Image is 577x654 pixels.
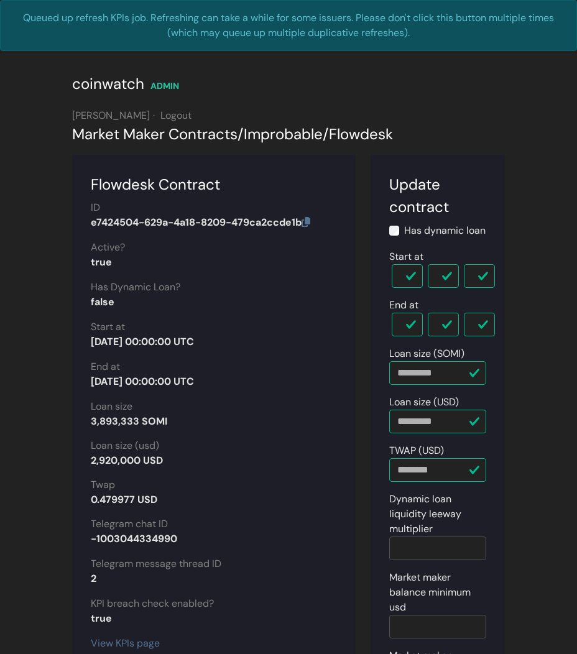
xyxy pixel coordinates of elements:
[91,295,114,308] strong: false
[91,399,132,414] label: Loan size
[389,173,486,218] div: Update contract
[153,109,155,122] span: ·
[389,298,418,313] label: End at
[323,124,329,144] span: /
[91,240,125,255] label: Active?
[91,375,194,388] strong: [DATE] 00:00:00 UTC
[91,612,112,625] strong: true
[91,415,167,428] strong: 3,893,333 SOMI
[91,200,100,215] label: ID
[389,346,464,361] label: Loan size (SOMI)
[238,124,244,144] span: /
[150,80,179,93] div: ADMIN
[72,108,505,123] div: [PERSON_NAME]
[389,492,486,537] label: Dynamic loan liquidity leeway multiplier
[91,280,180,295] label: Has Dynamic Loan?
[72,123,505,145] div: Market Maker Contracts Improbable Flowdesk
[91,173,337,196] div: Flowdesk Contract
[91,532,177,545] strong: -1003044334990
[91,572,96,585] strong: 2
[91,454,163,467] strong: 2,920,000 USD
[389,443,444,458] label: TWAP (USD)
[91,637,160,650] a: View KPIs page
[160,109,192,122] a: Logout
[91,320,125,334] label: Start at
[389,395,459,410] label: Loan size (USD)
[91,596,214,611] label: KPI breach check enabled?
[91,556,221,571] label: Telegram message thread ID
[404,223,486,238] label: Has dynamic loan
[91,256,112,269] strong: true
[389,249,423,264] label: Start at
[389,570,486,615] label: Market maker balance minimum usd
[72,73,144,95] div: coinwatch
[91,438,159,453] label: Loan size (usd)
[72,79,179,92] a: coinwatch ADMIN
[91,517,168,532] label: Telegram chat ID
[91,335,194,348] strong: [DATE] 00:00:00 UTC
[91,359,120,374] label: End at
[91,216,310,229] strong: e7424504-629a-4a18-8209-479ca2ccde1b
[91,493,157,506] strong: 0.479977 USD
[91,477,115,492] label: Twap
